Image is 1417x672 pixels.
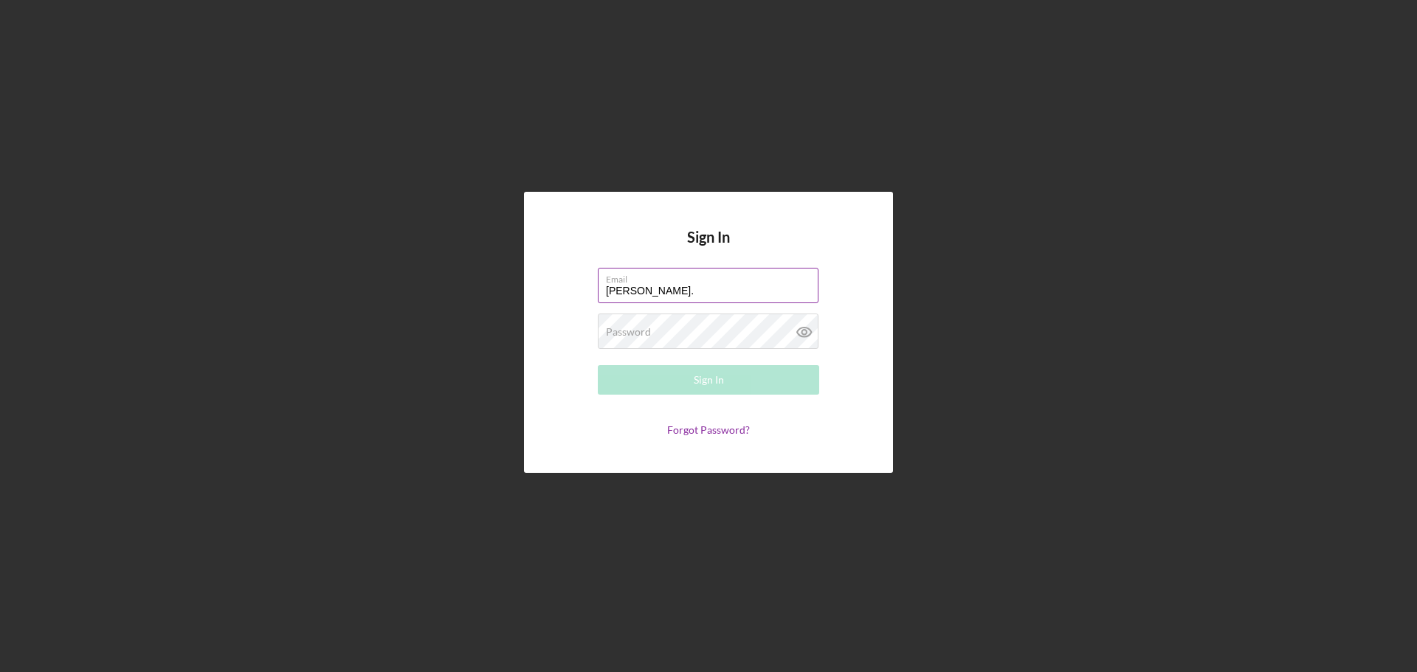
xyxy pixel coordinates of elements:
label: Email [606,269,818,285]
h4: Sign In [687,229,730,268]
a: Forgot Password? [667,423,750,436]
button: Sign In [598,365,819,395]
div: Sign In [694,365,724,395]
label: Password [606,326,651,338]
